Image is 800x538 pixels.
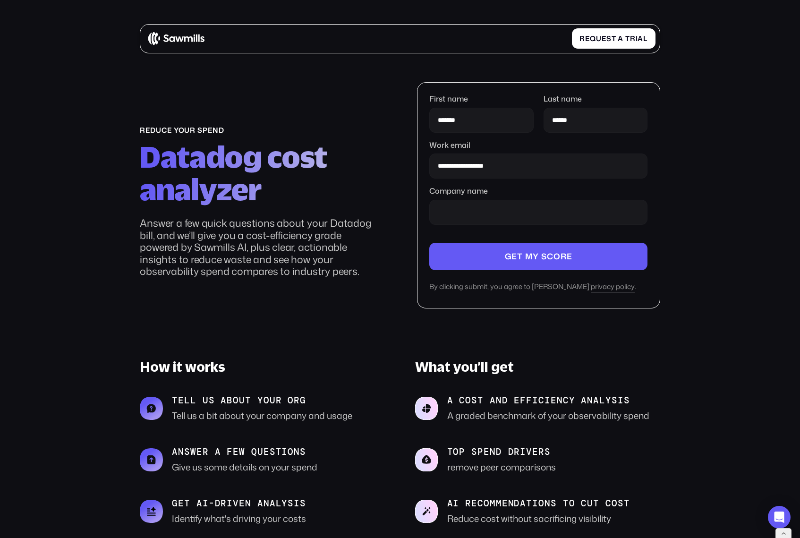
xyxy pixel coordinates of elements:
[429,141,647,150] label: Work email
[618,34,623,43] span: a
[447,447,556,458] p: Top Spend Drivers
[172,513,306,525] p: Identify what's driving your costs
[415,359,660,375] h3: What you’ll get
[172,461,317,473] p: Give us some details on your spend
[140,217,377,277] p: Answer a few quick questions about your Datadog bill, and we’ll give you a cost-efficiency grade ...
[602,34,606,43] span: e
[590,34,596,43] span: q
[429,94,647,292] form: Company name
[172,447,317,458] p: answer a few questions
[612,34,616,43] span: t
[572,28,656,49] a: Requestatrial
[768,506,791,529] div: Open Intercom Messenger
[544,94,647,103] label: Last name
[625,34,630,43] span: t
[447,395,649,406] p: A cost and efficiency analysis
[429,282,647,292] div: By clicking submit, you agree to [PERSON_NAME]' .
[579,34,585,43] span: R
[447,461,556,473] p: remove peer comparisons
[140,140,377,205] h2: Datadog cost analyzer
[447,498,630,509] p: AI recommendations to cut cost
[140,126,377,135] div: reduce your spend
[447,513,630,525] p: Reduce cost without sacrificing visibility
[172,410,352,422] p: Tell us a bit about your company and usage
[585,34,590,43] span: e
[630,34,636,43] span: r
[636,34,638,43] span: i
[172,498,306,509] p: Get AI-driven analysis
[606,34,612,43] span: s
[429,94,533,103] label: First name
[429,187,647,196] label: Company name
[140,359,385,375] h3: How it works
[172,395,352,406] p: tell us about your org
[591,282,635,292] a: privacy policy
[447,410,649,422] p: A graded benchmark of your observability spend
[643,34,647,43] span: l
[638,34,643,43] span: a
[596,34,602,43] span: u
